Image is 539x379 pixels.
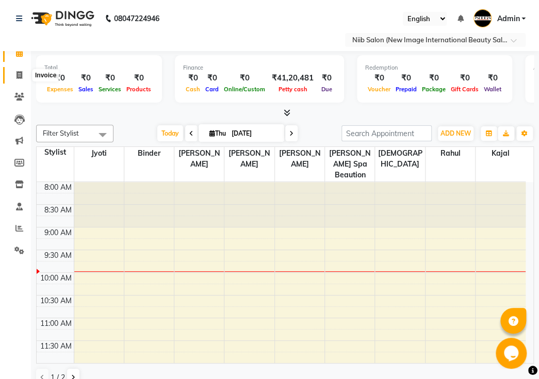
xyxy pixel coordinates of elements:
span: Today [157,125,183,141]
span: Expenses [44,86,76,93]
span: Jyoti [74,147,124,160]
div: 8:00 AM [42,182,74,193]
span: [PERSON_NAME] spa beaution [325,147,374,182]
span: kajal [476,147,526,160]
span: Card [203,86,221,93]
span: Wallet [481,86,504,93]
input: 2025-09-04 [228,126,280,141]
span: [PERSON_NAME] [174,147,224,171]
span: Sales [76,86,96,93]
span: Thu [207,129,228,137]
div: ₹0 [124,72,154,84]
div: 11:30 AM [38,341,74,352]
div: Total [44,63,154,72]
div: Stylist [37,147,74,158]
b: 08047224946 [113,4,159,33]
div: 11:00 AM [38,318,74,329]
span: Online/Custom [221,86,268,93]
div: Invoice [32,69,59,81]
span: ADD NEW [440,129,471,137]
div: ₹0 [221,72,268,84]
img: logo [26,4,97,33]
span: Cash [183,86,203,93]
span: Package [419,86,448,93]
span: Due [319,86,335,93]
span: Petty cash [276,86,310,93]
div: ₹0 [183,72,203,84]
span: [PERSON_NAME] [275,147,324,171]
iframe: chat widget [496,338,529,369]
button: ADD NEW [438,126,473,141]
span: Filter Stylist [43,129,79,137]
div: ₹0 [96,72,124,84]
span: Products [124,86,154,93]
span: Voucher [365,86,393,93]
span: Admin [497,13,519,24]
div: 9:30 AM [42,250,74,261]
div: ₹0 [76,72,96,84]
div: ₹0 [318,72,336,84]
img: Admin [473,9,492,27]
div: Finance [183,63,336,72]
div: 10:00 AM [38,273,74,284]
span: Services [96,86,124,93]
span: Gift Cards [448,86,481,93]
span: Prepaid [393,86,419,93]
div: ₹0 [203,72,221,84]
div: ₹41,20,481 [268,72,318,84]
div: ₹0 [393,72,419,84]
div: 10:30 AM [38,295,74,306]
span: binder [124,147,174,160]
div: 8:30 AM [42,205,74,216]
div: ₹0 [448,72,481,84]
span: rahul [426,147,475,160]
span: [DEMOGRAPHIC_DATA] [375,147,424,171]
div: ₹0 [419,72,448,84]
div: ₹0 [481,72,504,84]
span: [PERSON_NAME] [224,147,274,171]
div: 9:00 AM [42,227,74,238]
div: ₹0 [365,72,393,84]
input: Search Appointment [341,125,432,141]
div: Redemption [365,63,504,72]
